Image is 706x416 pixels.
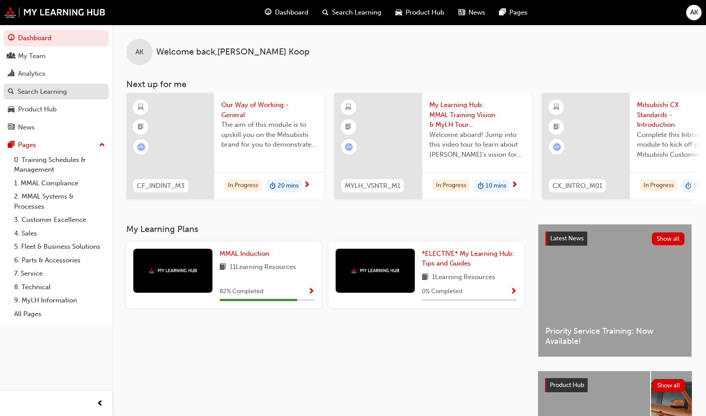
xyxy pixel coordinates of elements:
[8,52,15,60] span: people-icon
[8,124,15,132] span: news-icon
[11,254,109,267] a: 6. Parts & Accessories
[137,181,185,191] span: CF_INDINT_M3
[219,249,273,259] a: MMAL Induction
[553,143,561,151] span: learningRecordVerb_ATTEMPT-icon
[18,122,35,133] div: News
[304,181,310,189] span: next-icon
[686,5,702,20] button: AK
[550,381,584,389] span: Product Hub
[510,288,517,296] span: Show Progress
[18,87,67,97] div: Search Learning
[18,140,36,150] div: Pages
[429,130,525,160] span: Welcome aboard! Jump into this video tour to learn about [PERSON_NAME]'s vision for your learning...
[156,47,310,57] span: Welcome back , [PERSON_NAME] Koop
[334,93,532,199] a: MYLH_VSNTR_M1My Learning Hub: MMAL Training Vision & MyLH Tour (Elective)Welcome aboard! Jump int...
[11,213,109,227] a: 3. Customer Excellence
[545,232,684,246] a: Latest NewsShow all
[8,88,14,96] span: search-icon
[478,180,484,192] span: duration-icon
[432,272,495,283] span: 1 Learning Resources
[18,69,45,79] div: Analytics
[219,262,226,273] span: book-icon
[429,100,525,130] span: My Learning Hub: MMAL Training Vision & MyLH Tour (Elective)
[99,140,105,151] span: up-icon
[422,272,428,283] span: book-icon
[138,121,144,133] span: booktick-icon
[4,137,109,153] button: Pages
[230,262,296,273] span: 11 Learning Resources
[4,7,106,18] img: mmal
[137,143,145,151] span: learningRecordVerb_ATTEMPT-icon
[538,224,692,357] a: Latest NewsShow allPriority Service Training: Now Available!
[11,153,109,177] a: 0. Training Schedules & Management
[545,326,684,346] span: Priority Service Training: Now Available!
[4,66,109,82] a: Analytics
[545,378,685,392] a: Product HubShow all
[332,7,381,18] span: Search Learning
[11,294,109,307] a: 9. MyLH Information
[492,4,534,22] a: pages-iconPages
[11,267,109,280] a: 7. Service
[97,398,103,409] span: prev-icon
[308,286,315,297] button: Show Progress
[315,4,388,22] a: search-iconSearch Learning
[511,181,518,189] span: next-icon
[553,121,560,133] span: booktick-icon
[422,287,462,297] span: 0 % Completed
[275,7,308,18] span: Dashboard
[345,181,400,191] span: MYLH_VSNTR_M1
[11,280,109,294] a: 8. Technical
[11,190,109,213] a: 2. MMAL Systems & Processes
[112,79,706,89] h3: Next up for me
[8,70,15,78] span: chart-icon
[509,7,527,18] span: Pages
[4,28,109,137] button: DashboardMy TeamAnalyticsSearch LearningProduct HubNews
[690,7,698,18] span: AK
[4,30,109,46] a: Dashboard
[225,180,261,191] div: In Progress
[8,141,15,149] span: pages-icon
[126,93,324,199] a: CF_INDINT_M3Our Way of Working - GeneralThe aim of this module is to upskill you on the Mitsubish...
[135,47,143,57] span: AK
[219,287,263,297] span: 82 % Completed
[219,250,269,258] span: MMAL Induction
[11,240,109,254] a: 5. Fleet & Business Solutions
[458,7,465,18] span: news-icon
[351,268,399,273] img: mmal
[4,48,109,64] a: My Team
[486,181,506,191] span: 10 mins
[308,288,315,296] span: Show Progress
[270,180,276,192] span: duration-icon
[388,4,451,22] a: car-iconProduct Hub
[640,180,677,191] div: In Progress
[322,7,329,18] span: search-icon
[4,84,109,100] a: Search Learning
[552,181,602,191] span: CX_INTRO_M01
[652,379,685,392] button: Show all
[8,106,15,114] span: car-icon
[149,268,197,273] img: mmal
[11,307,109,321] a: All Pages
[652,232,685,245] button: Show all
[221,120,317,150] span: The aim of this module is to upskill you on the Mitsubishi brand for you to demonstrate the same ...
[685,180,691,192] span: duration-icon
[422,249,517,269] a: *ELECTIVE* My Learning Hub: Tips and Guides
[8,34,15,42] span: guage-icon
[422,250,514,268] span: *ELECTIVE* My Learning Hub: Tips and Guides
[18,51,46,61] div: My Team
[258,4,315,22] a: guage-iconDashboard
[221,100,317,120] span: Our Way of Working - General
[138,102,144,113] span: learningResourceType_ELEARNING-icon
[499,7,506,18] span: pages-icon
[278,181,299,191] span: 20 mins
[4,101,109,118] a: Product Hub
[11,177,109,190] a: 1. MMAL Compliance
[550,235,584,242] span: Latest News
[126,224,524,234] h3: My Learning Plans
[553,102,560,113] span: learningResourceType_ELEARNING-icon
[395,7,402,18] span: car-icon
[451,4,492,22] a: news-iconNews
[468,7,485,18] span: News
